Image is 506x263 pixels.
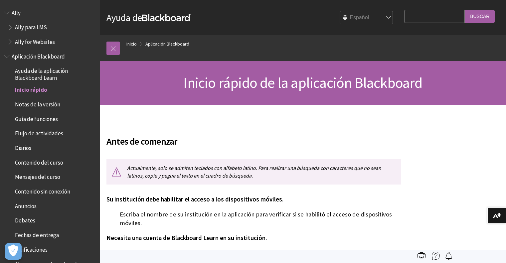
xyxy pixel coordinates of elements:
[15,244,48,253] span: Calificaciones
[418,252,425,260] img: Print
[15,36,55,45] span: Ally for Websites
[15,186,70,195] span: Contenido sin conexión
[12,7,21,16] span: Ally
[15,229,59,238] span: Fechas de entrega
[15,157,63,166] span: Contenido del curso
[432,252,440,260] img: More help
[106,234,267,242] span: Necesita una cuenta de Blackboard Learn en su institución.
[15,172,60,181] span: Mensajes del curso
[106,126,401,148] h2: Antes de comenzar
[15,99,60,108] span: Notas de la versión
[126,40,137,48] a: Inicio
[15,113,58,122] span: Guía de funciones
[142,14,191,21] strong: Blackboard
[445,252,453,260] img: Follow this page
[15,142,31,151] span: Diarios
[145,40,189,48] a: Aplicación Blackboard
[106,210,401,227] p: Escriba el nombre de su institución en la aplicación para verificar si se habilitó el acceso de d...
[15,128,63,137] span: Flujo de actividades
[106,196,283,203] span: Su institución debe habilitar el acceso a los dispositivos móviles.
[106,159,401,185] p: Actualmente, solo se admiten teclados con alfabeto latino. Para realizar una búsqueda con caracte...
[5,243,22,260] button: Abrir preferencias
[15,66,95,81] span: Ayuda de la aplicación Blackboard Learn
[340,11,393,25] select: Site Language Selector
[15,22,47,31] span: Ally para LMS
[15,84,47,93] span: Inicio rápido
[12,51,65,60] span: Aplicación Blackboard
[465,10,495,23] input: Buscar
[183,73,422,92] span: Inicio rápido de la aplicación Blackboard
[106,12,191,24] a: Ayuda deBlackboard
[15,215,35,224] span: Debates
[4,7,96,48] nav: Book outline for Anthology Ally Help
[15,200,37,209] span: Anuncios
